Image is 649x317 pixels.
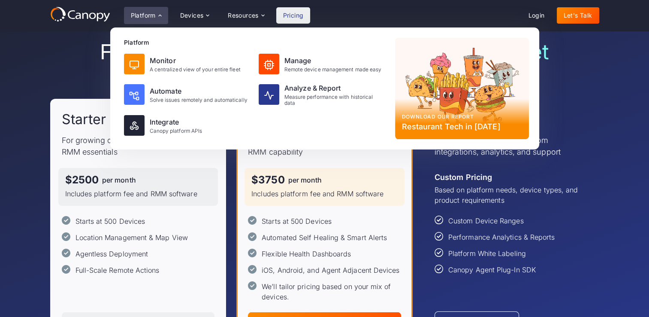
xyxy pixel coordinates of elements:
[75,216,145,226] div: Starts at 500 Devices
[150,86,248,96] div: Automate
[251,189,398,199] p: Includes platform fee and RMM software
[522,7,552,24] a: Login
[262,265,399,275] div: iOS, Android, and Agent Adjacent Devices
[448,248,526,259] div: Platform White Labeling
[228,12,259,18] div: Resources
[255,79,388,110] a: Analyze & ReportMeasure performance with historical data
[284,94,385,107] div: Measure performance with historical data
[173,7,216,24] div: Devices
[435,171,492,183] div: Custom Pricing
[262,249,351,259] div: Flexible Health Dashboards
[124,38,388,47] div: Platform
[110,27,539,149] nav: Platform
[276,7,311,24] a: Pricing
[121,112,254,139] a: IntegrateCanopy platform APIs
[150,55,241,66] div: Monitor
[65,175,99,185] div: $2500
[251,175,284,185] div: $3750
[448,216,524,226] div: Custom Device Ranges
[395,38,529,139] a: Download our reportRestaurant Tech in [DATE]
[435,185,588,205] p: Based on platform needs, device types, and product requirements
[150,97,248,103] div: Solve issues remotely and automatically
[557,7,599,24] a: Let's Talk
[50,40,599,64] h1: Find the right plan for
[131,12,156,18] div: Platform
[124,7,168,24] div: Platform
[121,79,254,110] a: AutomateSolve issues remotely and automatically
[102,177,136,183] div: per month
[150,117,202,127] div: Integrate
[402,113,522,121] div: Download our report
[121,50,254,78] a: MonitorA centralized view of your entire fleet
[448,232,555,242] div: Performance Analytics & Reports
[180,12,204,18] div: Devices
[221,7,271,24] div: Resources
[65,189,211,199] p: Includes platform fee and RMM software
[284,67,382,73] div: Remote device management made easy
[255,50,388,78] a: ManageRemote device management made easy
[150,67,241,73] div: A centralized view of your entire fleet
[284,83,385,93] div: Analyze & Report
[288,177,322,183] div: per month
[62,110,106,128] h2: Starter
[62,134,215,158] p: For growing deployments needing the RMM essentials
[75,265,160,275] div: Full-Scale Remote Actions
[75,232,188,243] div: Location Management & Map View
[75,249,148,259] div: Agentless Deployment
[402,121,522,132] div: Restaurant Tech in [DATE]
[262,281,401,302] div: We’ll tailor pricing based on your mix of devices.
[150,128,202,134] div: Canopy platform APIs
[284,55,382,66] div: Manage
[262,216,332,226] div: Starts at 500 Devices
[448,265,536,275] div: Canopy Agent Plug-In SDK
[262,232,387,243] div: Automated Self Healing & Smart Alerts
